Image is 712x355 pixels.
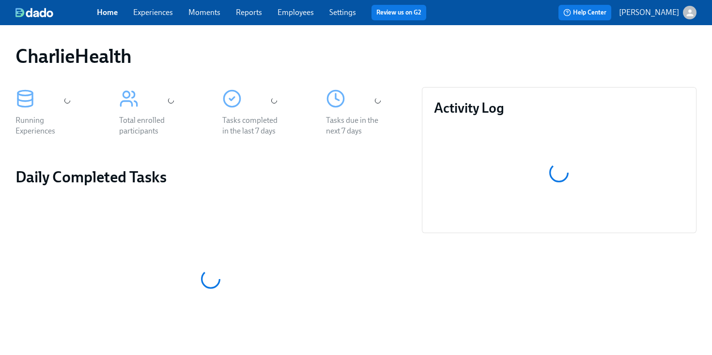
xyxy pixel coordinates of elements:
button: Help Center [558,5,611,20]
a: Reports [236,8,262,17]
div: Total enrolled participants [119,115,181,136]
a: Moments [188,8,220,17]
button: [PERSON_NAME] [619,6,697,19]
a: Experiences [133,8,173,17]
h2: Daily Completed Tasks [15,167,406,187]
h3: Activity Log [434,99,684,117]
a: Employees [278,8,314,17]
p: [PERSON_NAME] [619,7,679,18]
div: Tasks due in the next 7 days [326,115,388,136]
div: Tasks completed in the last 7 days [222,115,284,136]
a: Review us on G2 [376,8,421,17]
a: dado [15,8,97,17]
span: Help Center [563,8,606,17]
div: Running Experiences [15,115,77,136]
img: dado [15,8,53,17]
button: Review us on G2 [371,5,426,20]
a: Home [97,8,118,17]
a: Settings [329,8,356,17]
h1: CharlieHealth [15,44,132,68]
